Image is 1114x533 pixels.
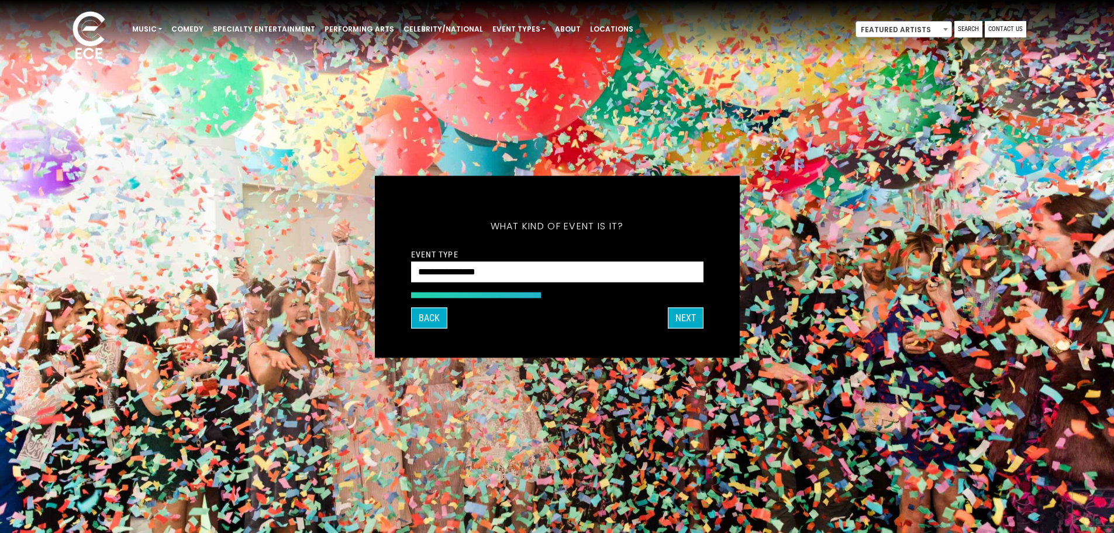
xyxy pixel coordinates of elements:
[411,205,703,247] h5: What kind of event is it?
[127,19,167,39] a: Music
[585,19,638,39] a: Locations
[668,307,703,328] button: Next
[60,8,118,65] img: ece_new_logo_whitev2-1.png
[208,19,320,39] a: Specialty Entertainment
[488,19,550,39] a: Event Types
[399,19,488,39] a: Celebrity/National
[985,21,1026,37] a: Contact Us
[411,307,447,328] button: Back
[856,22,951,38] span: Featured Artists
[550,19,585,39] a: About
[411,249,458,259] label: Event Type
[167,19,208,39] a: Comedy
[856,21,952,37] span: Featured Artists
[954,21,982,37] a: Search
[320,19,399,39] a: Performing Arts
